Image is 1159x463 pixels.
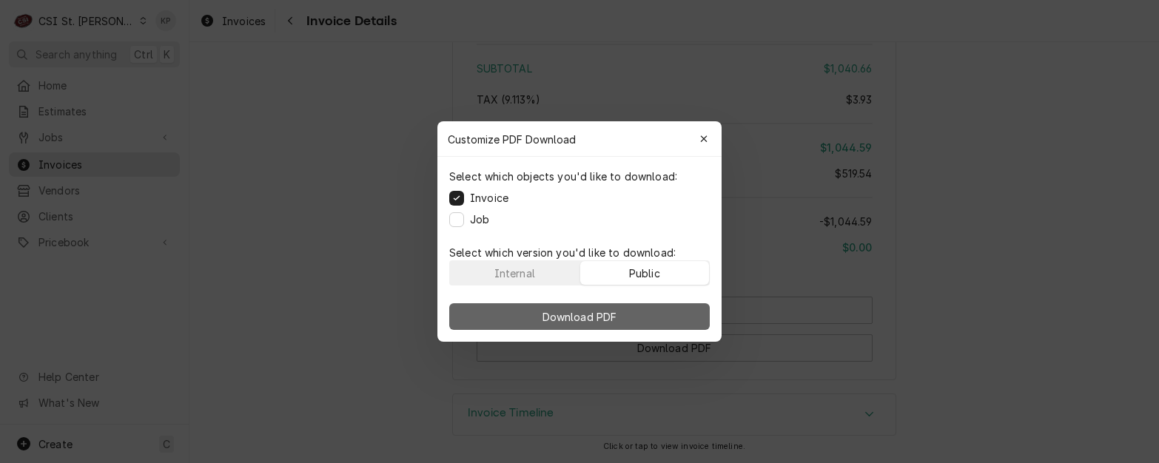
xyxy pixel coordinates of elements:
button: Download PDF [449,303,710,330]
p: Select which objects you'd like to download: [449,169,677,184]
p: Select which version you'd like to download: [449,245,710,260]
label: Invoice [470,190,508,206]
div: Public [629,266,660,281]
label: Job [470,212,489,227]
span: Download PDF [540,309,620,325]
div: Customize PDF Download [437,121,722,157]
div: Internal [494,266,535,281]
